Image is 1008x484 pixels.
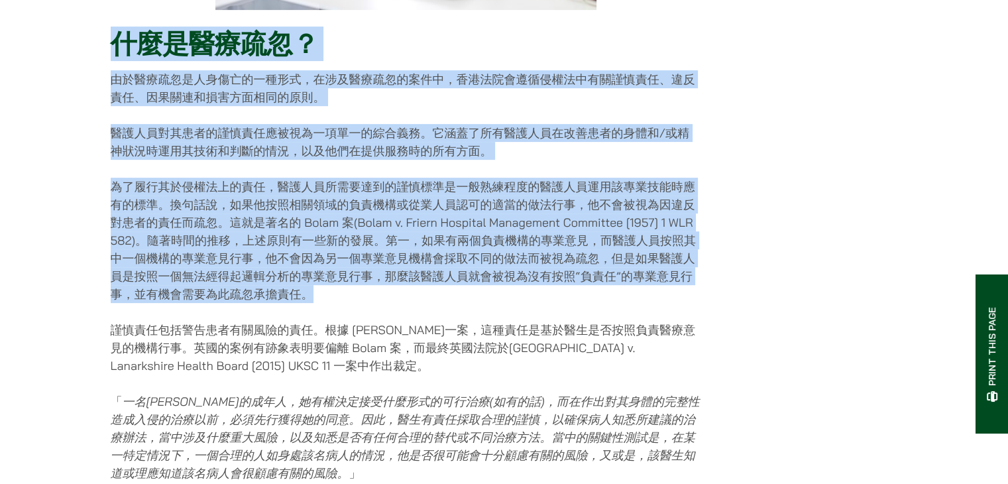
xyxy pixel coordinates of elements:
[111,178,701,303] p: 為了履行其於侵權法上的責任，醫護人員所需要達到的謹慎標準是一般熟練程度的醫護人員運用該專業技能時應有的標準。換句話說，如果他按照相關領域的負責機構或從業人員認可的適當的做法行事，他不會被視為因違...
[111,70,701,106] p: 由於醫療疏忽是人身傷亡的一種形式，在涉及醫療疏忽的案件中，香港法院會遵循侵權法中有關謹慎責任、違反責任、因果關連和損害方面相同的原則。
[111,393,701,482] p: 「 」
[493,394,541,409] em: 如有的話
[490,394,494,409] em: (
[299,394,490,409] em: 她有權決定接受什麼形式的可行治療
[111,124,701,160] p: 醫護人員對其患者的謹慎責任應被視為一項單一的綜合義務。它涵蓋了所有醫護人員在改善患者的身體和/或精神狀況時運用其技術和判斷的情況，以及他們在提供服務時的所有方面。
[111,321,701,375] p: 謹慎責任包括警告患者有關風險的責任。根據 [PERSON_NAME]一案，這種責任是基於醫生是否按照負責醫療意見的機構行事。英國的案例有跡象表明要偏離 Bolam 案，而最終英國法院於[GEOG...
[111,27,319,61] strong: 什麼是醫療疏忽？
[111,394,700,427] em: ，而在作出對其身體的完整性造成入侵的治療以前，必須先行獲得
[111,412,695,481] em: 她的同意。因此，醫生有責任採取合理的謹慎，以確保病人知悉所建議的治療辦法，當中涉及什麼重大風險，以及知悉是否有任何合理的替代或不同治療方法。當中的關鍵性測試是，在某一特定情況下，一個合理的人如身...
[541,394,545,409] em: )
[123,394,299,409] em: 一名[PERSON_NAME]的成年人，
